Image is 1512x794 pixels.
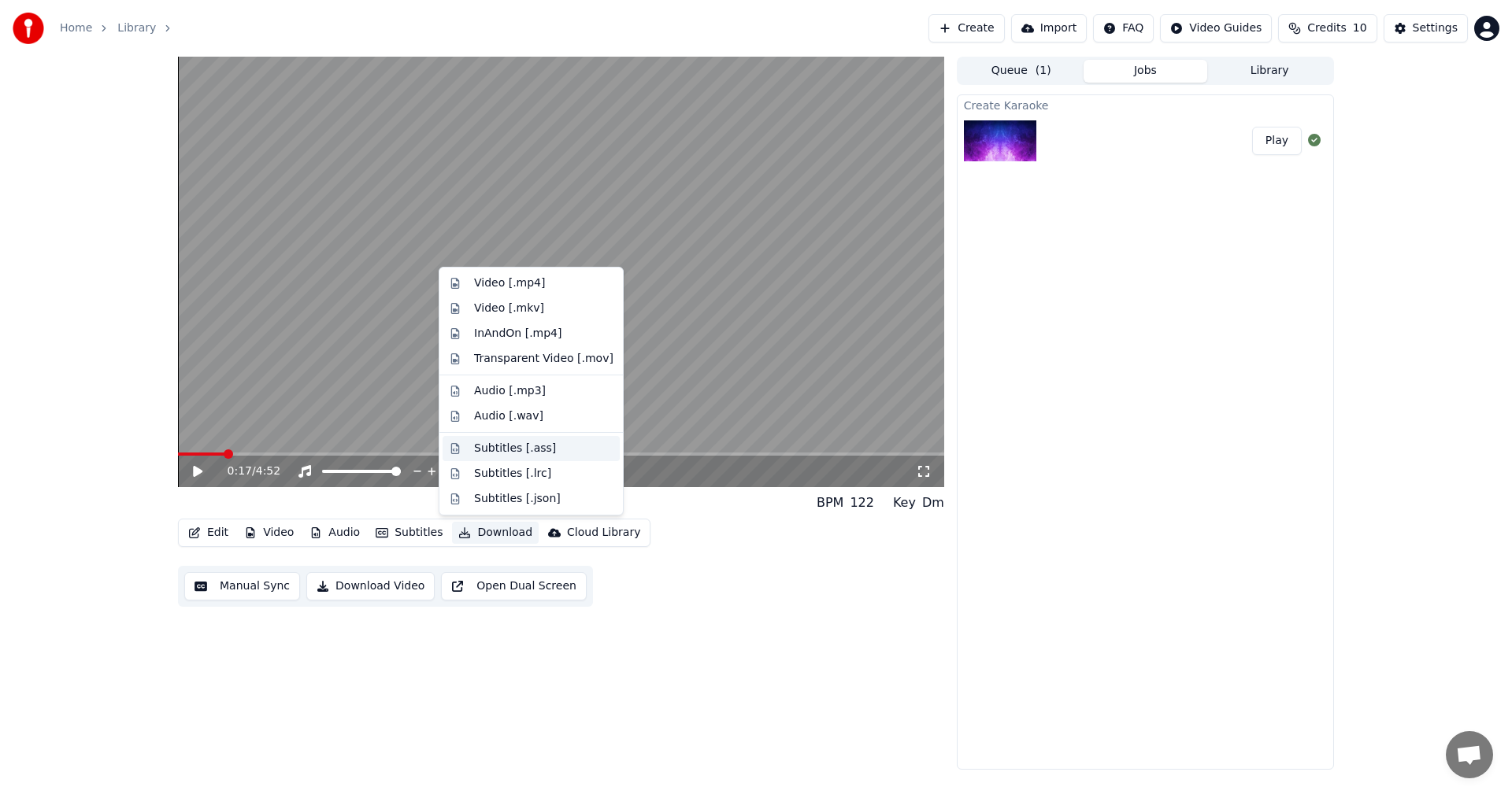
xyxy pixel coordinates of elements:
[1011,14,1087,42] button: Import
[1353,20,1367,36] span: 10
[1160,14,1272,42] button: Video Guides
[1207,60,1332,83] button: Library
[474,351,613,367] div: Transparent Video [.mov]
[441,572,587,600] button: Open Dual Screen
[13,13,44,44] img: youka
[474,326,562,342] div: InAndOn [.mp4]
[474,441,556,456] div: Subtitles [.ass]
[959,60,1084,83] button: Queue
[256,463,280,479] span: 4:52
[958,95,1333,114] div: Create Karaoke
[238,522,300,544] button: Video
[1036,63,1051,79] span: ( 1 )
[474,275,545,291] div: Video [.mp4]
[474,383,546,399] div: Audio [.mp3]
[1307,20,1346,36] span: Credits
[369,522,449,544] button: Subtitles
[1384,14,1468,42] button: Settings
[474,408,543,424] div: Audio [.wav]
[1252,127,1302,155] button: Play
[117,20,156,36] a: Library
[850,493,874,512] div: 122
[893,493,916,512] div: Key
[228,463,252,479] span: 0:17
[1413,20,1458,36] div: Settings
[1093,14,1154,42] button: FAQ
[60,20,92,36] a: Home
[1278,14,1377,42] button: Credits10
[1446,731,1493,778] div: Open chat
[184,572,300,600] button: Manual Sync
[228,463,265,479] div: /
[303,522,366,544] button: Audio
[474,301,544,316] div: Video [.mkv]
[567,525,640,541] div: Cloud Library
[474,466,551,482] div: Subtitles [.lrc]
[452,522,539,544] button: Download
[817,493,843,512] div: BPM
[182,522,235,544] button: Edit
[60,20,181,36] nav: breadcrumb
[474,491,561,507] div: Subtitles [.json]
[928,14,1005,42] button: Create
[306,572,435,600] button: Download Video
[1084,60,1208,83] button: Jobs
[922,493,944,512] div: Dm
